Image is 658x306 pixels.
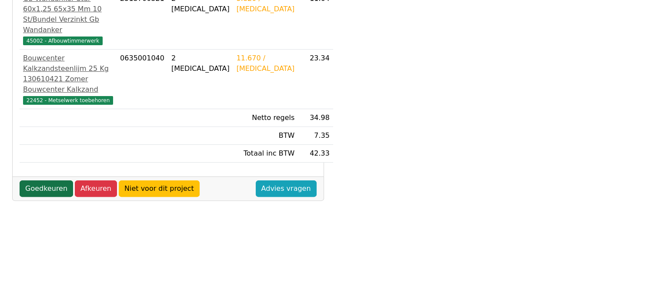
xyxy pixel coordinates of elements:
[233,127,298,145] td: BTW
[20,180,73,197] a: Goedkeuren
[23,53,113,95] div: Bouwcenter Kalkzandsteenlijm 25 Kg 130610421 Zomer Bouwcenter Kalkzand
[298,109,333,127] td: 34.98
[233,145,298,163] td: Totaal inc BTW
[117,50,168,109] td: 0635001040
[233,109,298,127] td: Netto regels
[23,96,113,105] span: 22452 - Metselwerk toebehoren
[23,37,103,45] span: 45002 - Afbouwtimmerwerk
[75,180,117,197] a: Afkeuren
[23,53,113,105] a: Bouwcenter Kalkzandsteenlijm 25 Kg 130610421 Zomer Bouwcenter Kalkzand22452 - Metselwerk toebehoren
[237,53,295,74] div: 11.670 / [MEDICAL_DATA]
[256,180,317,197] a: Advies vragen
[298,127,333,145] td: 7.35
[298,50,333,109] td: 23.34
[119,180,200,197] a: Niet voor dit project
[171,53,230,74] div: 2 [MEDICAL_DATA]
[298,145,333,163] td: 42.33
